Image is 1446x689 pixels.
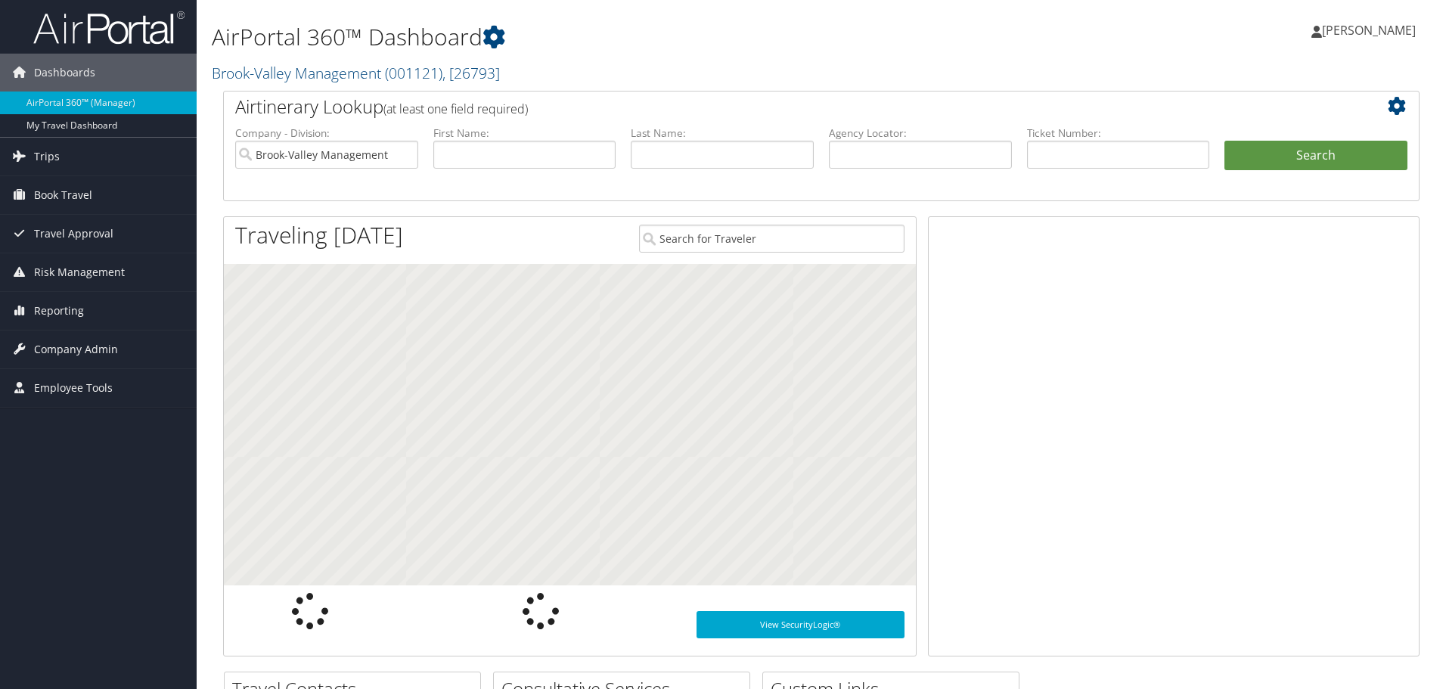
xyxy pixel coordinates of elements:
h1: AirPortal 360™ Dashboard [212,21,1025,53]
span: Company Admin [34,331,118,368]
span: Trips [34,138,60,175]
span: Reporting [34,292,84,330]
label: First Name: [433,126,616,141]
a: Brook-Valley Management [212,63,500,83]
label: Ticket Number: [1027,126,1210,141]
span: Employee Tools [34,369,113,407]
span: Risk Management [34,253,125,291]
span: Book Travel [34,176,92,214]
label: Agency Locator: [829,126,1012,141]
span: [PERSON_NAME] [1322,22,1416,39]
label: Company - Division: [235,126,418,141]
label: Last Name: [631,126,814,141]
span: (at least one field required) [383,101,528,117]
a: [PERSON_NAME] [1311,8,1431,53]
span: Dashboards [34,54,95,92]
span: ( 001121 ) [385,63,442,83]
h2: Airtinerary Lookup [235,94,1308,119]
h1: Traveling [DATE] [235,219,403,251]
img: airportal-logo.png [33,10,185,45]
span: , [ 26793 ] [442,63,500,83]
button: Search [1224,141,1407,171]
a: View SecurityLogic® [697,611,905,638]
span: Travel Approval [34,215,113,253]
input: Search for Traveler [639,225,905,253]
